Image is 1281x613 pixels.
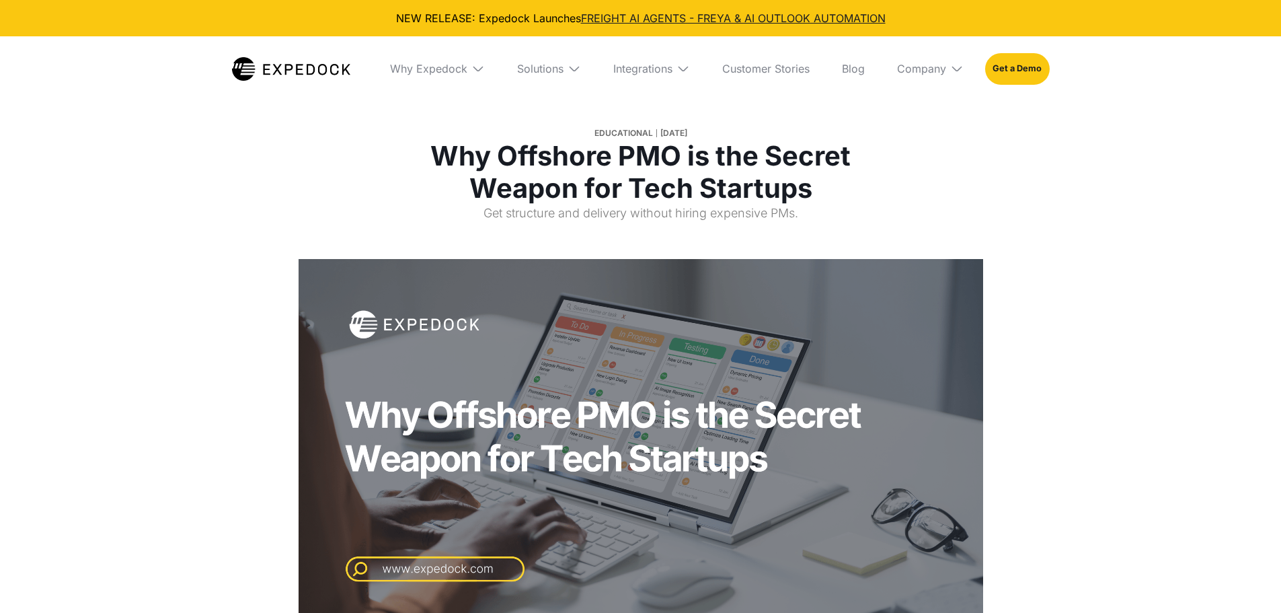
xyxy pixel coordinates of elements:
div: Integrations [613,62,672,75]
a: Blog [831,36,876,101]
p: ‍Get structure and delivery without hiring expensive PMs. [391,205,890,232]
div: Why Expedock [390,62,467,75]
div: Solutions [517,62,564,75]
h1: Why Offshore PMO is the Secret Weapon for Tech Startups [391,140,890,205]
div: Integrations [603,36,701,101]
a: Customer Stories [711,36,820,101]
div: Solutions [506,36,592,101]
div: NEW RELEASE: Expedock Launches [11,11,1270,26]
div: [DATE] [660,127,687,140]
div: Company [886,36,974,101]
div: Why Expedock [379,36,496,101]
div: Educational [594,127,653,140]
a: FREIGHT AI AGENTS - FREYA & AI OUTLOOK AUTOMATION [581,11,886,25]
a: Get a Demo [985,53,1049,84]
div: Company [897,62,946,75]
